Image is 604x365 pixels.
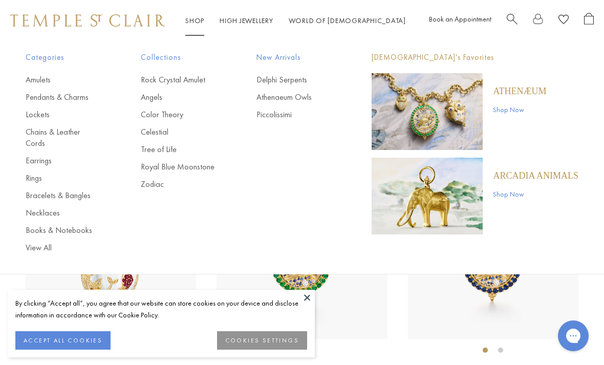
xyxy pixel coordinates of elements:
a: Color Theory [141,109,215,120]
a: Shop Now [493,104,546,115]
a: Rock Crystal Amulet [141,74,215,85]
a: Shop Now [493,188,578,200]
a: Delphi Serpents [256,74,331,85]
a: Angels [141,92,215,103]
button: ACCEPT ALL COOKIES [15,331,111,350]
a: Book an Appointment [429,14,491,24]
a: ARCADIA ANIMALS [493,170,578,181]
a: Chains & Leather Cords [26,126,100,149]
a: Pendants & Charms [26,92,100,103]
a: ShopShop [185,16,204,25]
a: Rings [26,173,100,184]
a: Athenaeum Owls [256,92,331,103]
a: Earrings [26,155,100,166]
a: View All [26,242,100,253]
a: Books & Notebooks [26,225,100,236]
a: High JewelleryHigh Jewellery [220,16,273,25]
a: World of [DEMOGRAPHIC_DATA]World of [DEMOGRAPHIC_DATA] [289,16,406,25]
a: Athenæum [493,85,546,97]
img: Temple St. Clair [10,14,165,27]
div: By clicking “Accept all”, you agree that our website can store cookies on your device and disclos... [15,297,307,321]
button: COOKIES SETTINGS [217,331,307,350]
a: Tree of Life [141,144,215,155]
a: Bracelets & Bangles [26,190,100,201]
a: Celestial [141,126,215,138]
span: New Arrivals [256,51,331,64]
a: Open Shopping Bag [584,13,594,29]
a: View Wishlist [558,13,569,29]
iframe: Gorgias live chat messenger [553,317,594,355]
a: Piccolissimi [256,109,331,120]
nav: Main navigation [185,14,406,27]
a: Royal Blue Moonstone [141,161,215,173]
span: Categories [26,51,100,64]
a: Necklaces [26,207,100,219]
a: Search [507,13,517,29]
a: Amulets [26,74,100,85]
a: Lockets [26,109,100,120]
p: [DEMOGRAPHIC_DATA]'s Favorites [372,51,578,64]
a: Zodiac [141,179,215,190]
span: Collections [141,51,215,64]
